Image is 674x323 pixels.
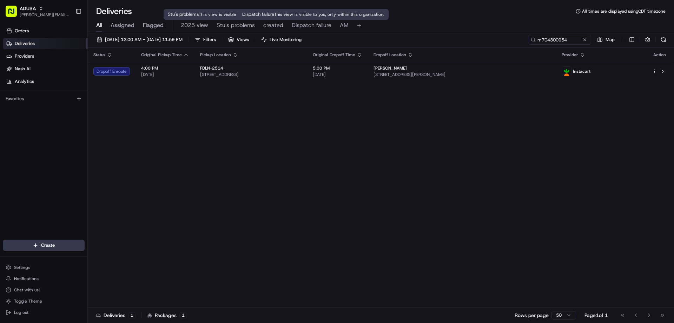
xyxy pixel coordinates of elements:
[14,265,30,270] span: Settings
[14,276,39,282] span: Notifications
[15,53,34,59] span: Providers
[258,35,305,45] button: Live Monitoring
[659,35,668,45] button: Refresh
[3,274,85,284] button: Notifications
[96,312,136,319] div: Deliveries
[606,37,615,43] span: Map
[237,37,249,43] span: Views
[238,9,389,20] div: Dispatch failure
[59,103,65,108] div: 💻
[3,308,85,317] button: Log out
[14,298,42,304] span: Toggle Theme
[274,12,384,17] span: This view is visible to you, only within this organization.
[179,312,187,318] div: 1
[7,28,128,39] p: Welcome 👋
[217,21,255,30] span: Stu's problems
[96,6,132,17] h1: Deliveries
[141,65,189,71] span: 4:00 PM
[164,9,313,20] div: Stu's problems
[7,7,21,21] img: Nash
[20,12,70,18] button: [PERSON_NAME][EMAIL_ADDRESS][PERSON_NAME][DOMAIN_NAME]
[141,72,189,77] span: [DATE]
[562,52,578,58] span: Provider
[14,102,54,109] span: Knowledge Base
[93,52,105,58] span: Status
[41,242,55,248] span: Create
[141,52,182,58] span: Original Pickup Time
[200,72,302,77] span: [STREET_ADDRESS]
[374,72,550,77] span: [STREET_ADDRESS][PERSON_NAME]
[584,312,608,319] div: Page 1 of 1
[143,21,164,30] span: Flagged
[49,119,85,124] a: Powered byPylon
[200,65,223,71] span: FDLN-2514
[203,37,216,43] span: Filters
[15,78,34,85] span: Analytics
[147,312,187,319] div: Packages
[7,67,20,80] img: 1736555255976-a54dd68f-1ca7-489b-9aae-adbdc363a1c4
[3,3,73,20] button: ADUSA[PERSON_NAME][EMAIL_ADDRESS][PERSON_NAME][DOMAIN_NAME]
[105,37,183,43] span: [DATE] 12:00 AM - [DATE] 11:59 PM
[15,40,35,47] span: Deliveries
[192,35,219,45] button: Filters
[374,65,407,71] span: [PERSON_NAME]
[3,240,85,251] button: Create
[3,51,87,62] a: Providers
[225,35,252,45] button: Views
[4,99,57,112] a: 📗Knowledge Base
[3,25,87,37] a: Orders
[24,67,115,74] div: Start new chat
[3,296,85,306] button: Toggle Theme
[7,103,13,108] div: 📗
[313,52,355,58] span: Original Dropoff Time
[573,69,590,74] span: Instacart
[181,21,208,30] span: 2025 view
[528,35,591,45] input: Type to search
[70,119,85,124] span: Pylon
[57,99,115,112] a: 💻API Documentation
[3,285,85,295] button: Chat with us!
[313,72,362,77] span: [DATE]
[14,310,28,315] span: Log out
[3,76,87,87] a: Analytics
[515,312,549,319] p: Rows per page
[96,21,102,30] span: All
[3,263,85,272] button: Settings
[270,37,302,43] span: Live Monitoring
[18,45,116,53] input: Clear
[3,63,87,75] a: Nash AI
[582,8,666,14] span: All times are displayed using CDT timezone
[66,102,113,109] span: API Documentation
[313,65,362,71] span: 5:00 PM
[263,21,283,30] span: created
[3,93,85,104] div: Favorites
[24,74,89,80] div: We're available if you need us!
[594,35,618,45] button: Map
[374,52,406,58] span: Dropoff Location
[562,67,571,76] img: profile_instacart_ahold_partner.png
[3,38,87,49] a: Deliveries
[200,52,231,58] span: Pickup Location
[199,12,309,17] span: This view is visible to you, only within this organization.
[14,287,40,293] span: Chat with us!
[292,21,331,30] span: Dispatch failure
[15,66,31,72] span: Nash AI
[652,52,667,58] div: Action
[128,312,136,318] div: 1
[93,35,186,45] button: [DATE] 12:00 AM - [DATE] 11:59 PM
[20,5,36,12] button: ADUSA
[111,21,134,30] span: Assigned
[340,21,349,30] span: AM
[119,69,128,78] button: Start new chat
[15,28,29,34] span: Orders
